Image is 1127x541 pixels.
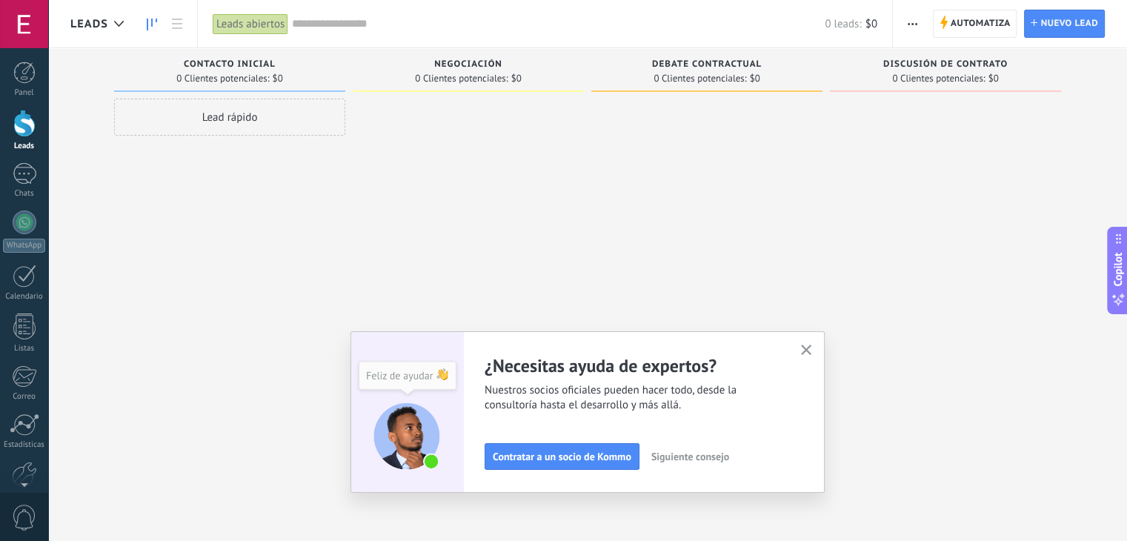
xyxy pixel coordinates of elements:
[122,59,338,72] div: Contacto inicial
[3,88,46,98] div: Panel
[434,59,502,70] span: Negociación
[184,59,276,70] span: Contacto inicial
[360,59,576,72] div: Negociación
[1111,253,1126,287] span: Copilot
[3,440,46,450] div: Estadísticas
[652,59,762,70] span: Debate contractual
[1040,10,1098,37] span: Nuevo lead
[599,59,815,72] div: Debate contractual
[865,17,877,31] span: $0
[645,445,736,468] button: Siguiente consejo
[415,74,508,83] span: 0 Clientes potenciales:
[3,344,46,354] div: Listas
[988,74,999,83] span: $0
[837,59,1054,72] div: Discusión de contrato
[485,443,639,470] button: Contratar a un socio de Kommo
[1024,10,1105,38] a: Nuevo lead
[933,10,1017,38] a: Automatiza
[139,10,164,39] a: Leads
[750,74,760,83] span: $0
[3,239,45,253] div: WhatsApp
[70,17,108,31] span: Leads
[493,451,631,462] span: Contratar a un socio de Kommo
[951,10,1011,37] span: Automatiza
[3,392,46,402] div: Correo
[825,17,861,31] span: 0 leads:
[902,10,923,38] button: Más
[892,74,985,83] span: 0 Clientes potenciales:
[485,354,782,377] h2: ¿Necesitas ayuda de expertos?
[3,292,46,302] div: Calendario
[3,189,46,199] div: Chats
[3,142,46,151] div: Leads
[511,74,522,83] span: $0
[213,13,288,35] div: Leads abiertos
[273,74,283,83] span: $0
[164,10,190,39] a: Lista
[651,451,729,462] span: Siguiente consejo
[114,99,345,136] div: Lead rápido
[485,383,782,413] span: Nuestros socios oficiales pueden hacer todo, desde la consultoría hasta el desarrollo y más allá.
[176,74,269,83] span: 0 Clientes potenciales:
[654,74,746,83] span: 0 Clientes potenciales:
[883,59,1008,70] span: Discusión de contrato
